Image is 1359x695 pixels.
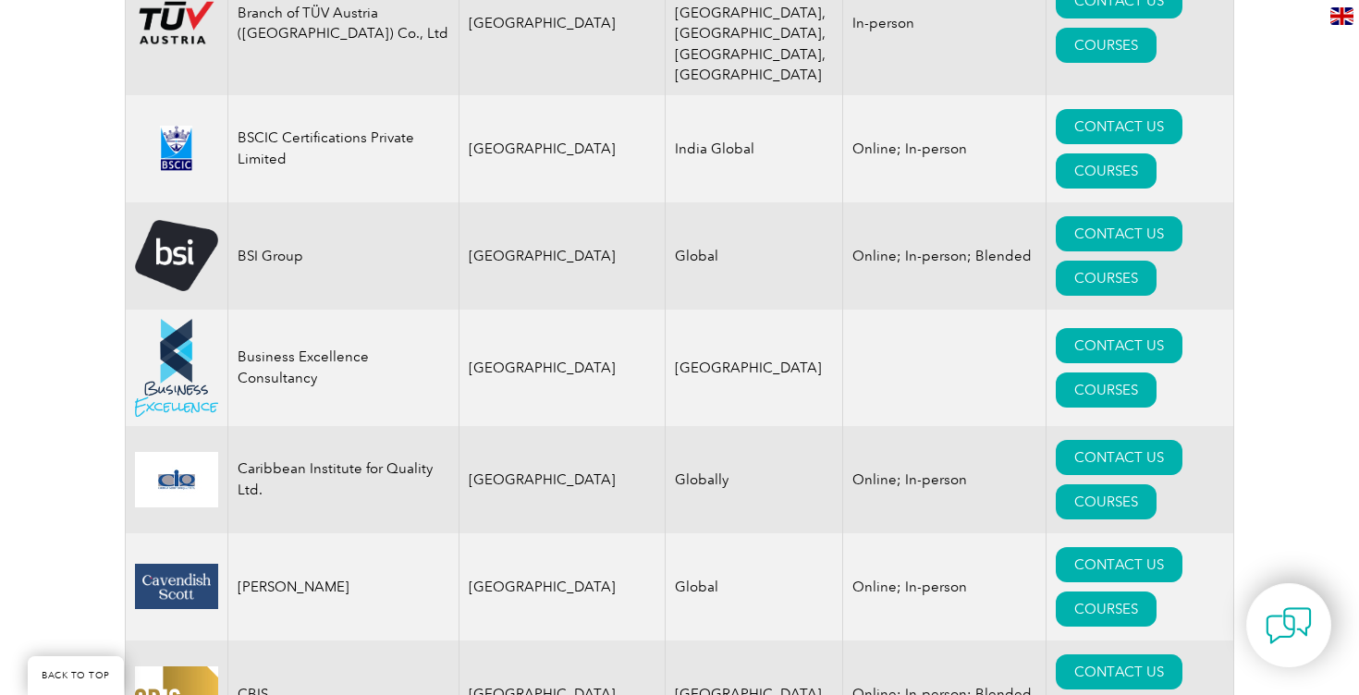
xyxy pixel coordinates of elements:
[1056,153,1157,189] a: COURSES
[1266,603,1312,649] img: contact-chat.png
[459,310,666,426] td: [GEOGRAPHIC_DATA]
[228,202,459,310] td: BSI Group
[228,310,459,426] td: Business Excellence Consultancy
[135,319,218,417] img: 48df379e-2966-eb11-a812-00224814860b-logo.png
[842,95,1046,202] td: Online; In-person
[228,533,459,640] td: [PERSON_NAME]
[135,452,218,507] img: d6ccebca-6c76-ed11-81ab-0022481565fd-logo.jpg
[842,426,1046,533] td: Online; In-person
[135,220,218,291] img: 5f72c78c-dabc-ea11-a814-000d3a79823d-logo.png
[1056,28,1157,63] a: COURSES
[459,533,666,640] td: [GEOGRAPHIC_DATA]
[1056,109,1182,144] a: CONTACT US
[1056,484,1157,519] a: COURSES
[1056,654,1182,689] a: CONTACT US
[228,95,459,202] td: BSCIC Certifications Private Limited
[459,426,666,533] td: [GEOGRAPHIC_DATA]
[665,533,842,640] td: Global
[28,656,124,695] a: BACK TO TOP
[842,202,1046,310] td: Online; In-person; Blended
[665,95,842,202] td: India Global
[135,564,218,609] img: 58800226-346f-eb11-a812-00224815377e-logo.png
[1056,591,1157,627] a: COURSES
[665,426,842,533] td: Globally
[459,95,666,202] td: [GEOGRAPHIC_DATA]
[665,310,842,426] td: [GEOGRAPHIC_DATA]
[135,126,218,171] img: d624547b-a6e0-e911-a812-000d3a795b83-logo.png
[1056,547,1182,582] a: CONTACT US
[665,202,842,310] td: Global
[459,202,666,310] td: [GEOGRAPHIC_DATA]
[1330,7,1353,25] img: en
[228,426,459,533] td: Caribbean Institute for Quality Ltd.
[1056,216,1182,251] a: CONTACT US
[1056,372,1157,408] a: COURSES
[842,533,1046,640] td: Online; In-person
[1056,328,1182,363] a: CONTACT US
[1056,440,1182,475] a: CONTACT US
[1056,261,1157,296] a: COURSES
